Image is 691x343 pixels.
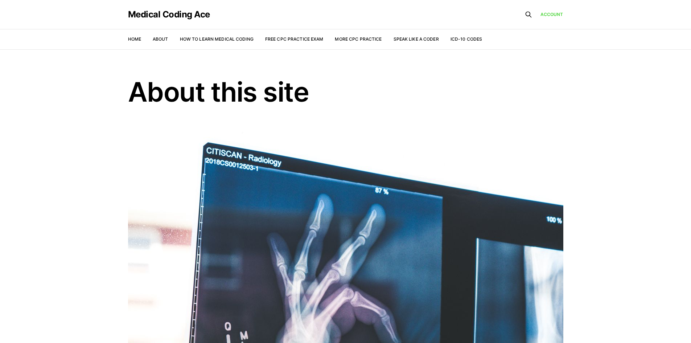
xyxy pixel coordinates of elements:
a: More CPC Practice [335,36,382,42]
h1: About this site [128,78,563,105]
a: ICD-10 Codes [451,36,482,42]
a: Account [540,11,563,18]
a: Home [128,36,141,42]
a: About [153,36,168,42]
a: Medical Coding Ace [128,10,210,19]
a: How to Learn Medical Coding [180,36,254,42]
a: Speak Like a Coder [394,36,439,42]
a: Free CPC Practice Exam [265,36,324,42]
